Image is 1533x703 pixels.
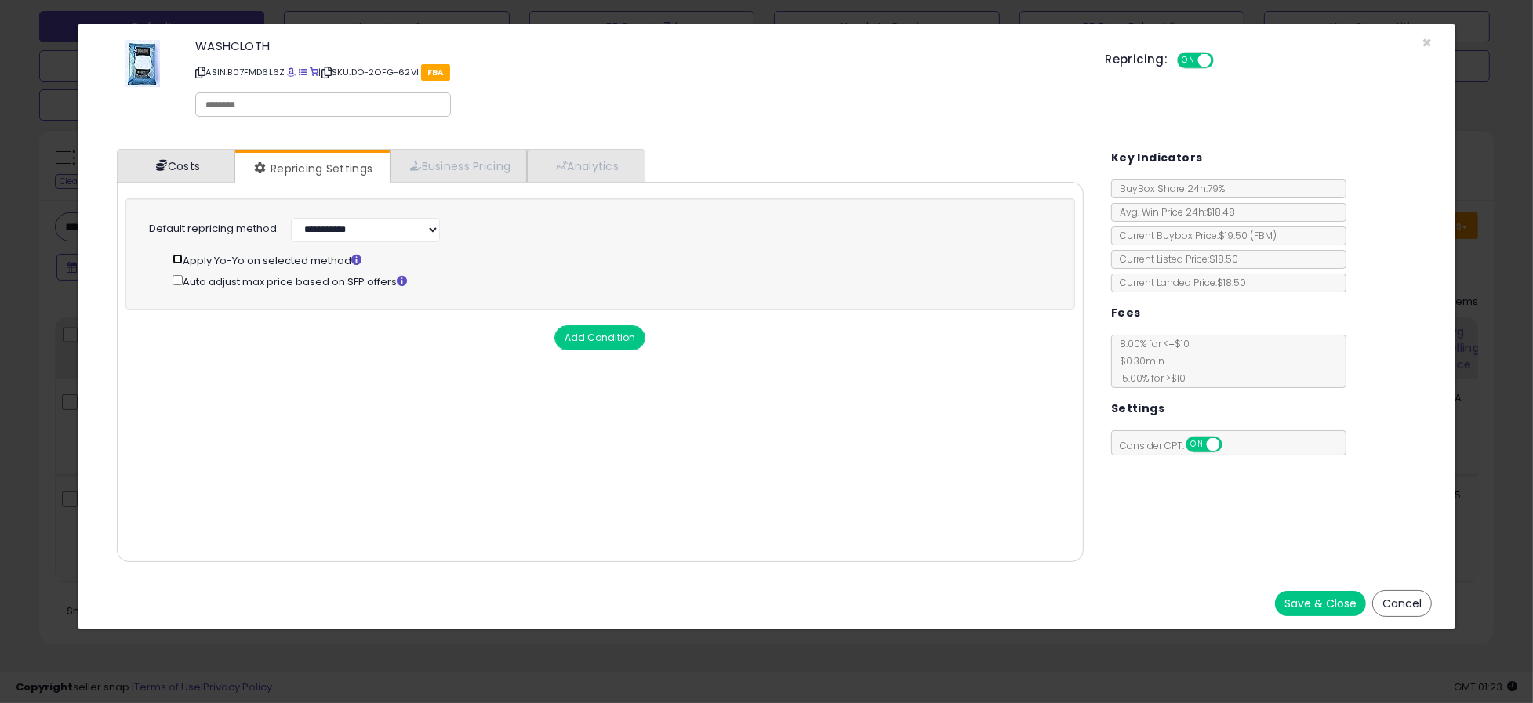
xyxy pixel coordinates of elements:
span: OFF [1212,54,1237,67]
span: 15.00 % for > $10 [1112,371,1186,385]
span: OFF [1219,438,1244,451]
h5: Settings [1111,399,1164,419]
span: Consider CPT: [1112,439,1243,452]
div: Apply Yo-Yo on selected method [173,251,1049,268]
button: Cancel [1372,590,1432,617]
a: Business Pricing [390,150,527,182]
span: Current Landed Price: $18.50 [1112,276,1246,289]
h3: WASHCLOTH [195,40,1081,52]
button: Add Condition [554,325,645,350]
span: $0.30 min [1112,354,1164,368]
button: Save & Close [1275,591,1366,616]
p: ASIN: B07FMD6L6Z | SKU: DO-2OFG-62VI [195,60,1081,85]
a: Analytics [527,150,643,182]
div: Auto adjust max price based on SFP offers [173,272,1049,289]
span: Avg. Win Price 24h: $18.48 [1112,205,1235,219]
a: BuyBox page [287,66,296,78]
span: ON [1187,438,1207,451]
span: Current Buybox Price: [1112,229,1277,242]
h5: Repricing: [1105,53,1168,66]
span: × [1422,31,1432,54]
a: Your listing only [310,66,318,78]
h5: Key Indicators [1111,148,1203,168]
span: Current Listed Price: $18.50 [1112,252,1238,266]
span: FBA [421,64,450,81]
span: $19.50 [1219,229,1277,242]
span: 8.00 % for <= $10 [1112,337,1190,385]
img: 51BuLWEot1L._SL60_.jpg [125,40,160,87]
span: BuyBox Share 24h: 79% [1112,182,1225,195]
label: Default repricing method: [149,222,279,237]
h5: Fees [1111,303,1141,323]
a: Repricing Settings [235,153,389,184]
span: ON [1179,54,1199,67]
a: Costs [118,150,235,182]
span: ( FBM ) [1250,229,1277,242]
a: All offer listings [299,66,307,78]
